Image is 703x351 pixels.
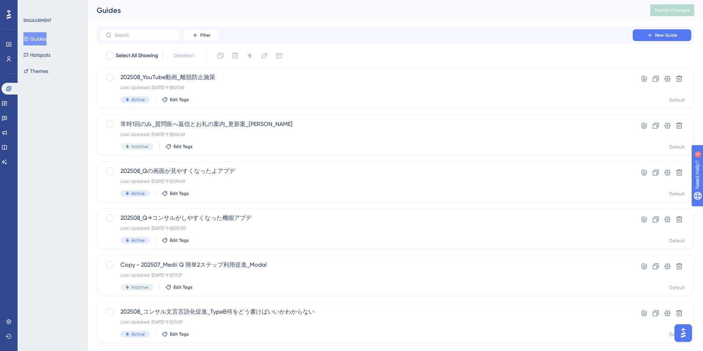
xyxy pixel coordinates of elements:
span: 202508_Q→コンサルがしやすくなった機能アプデ [120,214,612,222]
iframe: UserGuiding AI Assistant Launcher [672,322,694,344]
button: Edit Tags [162,331,189,337]
span: Copy - 202507_Medii Q 簡単2ステップ利用促進_Modal [120,261,612,269]
span: New Guide [655,32,677,38]
div: Last Updated: [DATE] 午後05:50 [120,225,612,231]
button: Edit Tags [165,284,193,290]
span: Select All Showing [116,51,158,60]
div: Default [669,332,685,337]
span: Edit Tags [174,144,193,149]
div: 4 [51,4,53,10]
div: Last Updated: [DATE] 午後03:10 [120,85,612,90]
input: Search [115,33,174,38]
span: Active [131,191,145,196]
div: Default [669,191,685,197]
div: Default [669,238,685,244]
button: Deselect [167,49,201,62]
span: Active [131,237,145,243]
button: Guides [23,32,47,45]
span: Inactive [131,144,148,149]
button: Themes [23,64,48,78]
span: Edit Tags [170,191,189,196]
span: 202508_YouTube動画_離脱防止施策 [120,73,612,82]
button: Hotspots [23,48,51,62]
span: Active [131,97,145,103]
span: Edit Tags [174,284,193,290]
div: Guides [97,5,632,15]
button: Edit Tags [162,97,189,103]
button: New Guide [633,29,691,41]
button: Edit Tags [165,144,193,149]
span: 202508_コンサル文言言語化促進_TypeB何をどう書けばいいかわからない [120,307,612,316]
div: Default [669,97,685,103]
div: Last Updated: [DATE] 午前11:37 [120,272,612,278]
span: Edit Tags [170,237,189,243]
span: Edit Tags [170,331,189,337]
button: Edit Tags [162,191,189,196]
span: Publish Changes [655,7,690,13]
div: Last Updated: [DATE] 午後02:49 [120,132,612,137]
span: 常時1回のみ_質問医へ返信とお礼の案内_更新案_[PERSON_NAME] [120,120,612,129]
div: Last Updated: [DATE] 午前11:29 [120,319,612,325]
div: ENGAGEMENT [23,18,51,23]
div: Last Updated: [DATE] 午前09:49 [120,178,612,184]
span: Need Help? [17,2,46,11]
span: Active [131,331,145,337]
span: Edit Tags [170,97,189,103]
div: Default [669,285,685,291]
button: Publish Changes [650,4,694,16]
span: Deselect [174,51,194,60]
button: Edit Tags [162,237,189,243]
span: Filter [200,32,211,38]
span: 202508_Qの画面が見やすくなったよアプデ [120,167,612,175]
button: Filter [183,29,220,41]
span: Inactive [131,284,148,290]
div: Default [669,144,685,150]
